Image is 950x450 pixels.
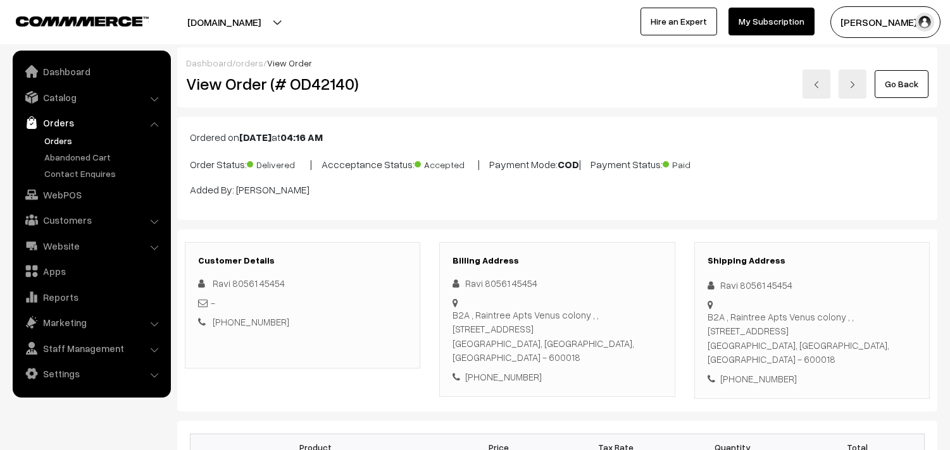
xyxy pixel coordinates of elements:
[453,308,661,365] div: B2A , Raintree Apts Venus colony , , [STREET_ADDRESS] [GEOGRAPHIC_DATA], [GEOGRAPHIC_DATA], [GEOG...
[16,286,166,308] a: Reports
[813,81,820,88] img: left-arrow.png
[663,155,726,171] span: Paid
[41,134,166,147] a: Orders
[239,131,272,143] b: [DATE]
[728,8,815,35] a: My Subscription
[708,255,916,266] h3: Shipping Address
[453,370,661,384] div: [PHONE_NUMBER]
[16,234,166,257] a: Website
[186,74,421,94] h2: View Order (# OD42140)
[915,13,934,32] img: user
[708,310,916,367] div: B2A , Raintree Apts Venus colony , , [STREET_ADDRESS] [GEOGRAPHIC_DATA], [GEOGRAPHIC_DATA], [GEOG...
[235,58,263,68] a: orders
[143,6,305,38] button: [DOMAIN_NAME]
[267,58,312,68] span: View Order
[16,209,166,231] a: Customers
[213,277,285,289] span: Ravi 80561 45454
[16,60,166,83] a: Dashboard
[16,16,149,26] img: COMMMERCE
[849,81,856,88] img: right-arrow.png
[186,56,928,70] div: / /
[16,86,166,109] a: Catalog
[41,150,166,164] a: Abandoned Cart
[16,13,127,28] a: COMMMERCE
[41,167,166,180] a: Contact Enquires
[16,362,166,385] a: Settings
[186,58,232,68] a: Dashboard
[16,311,166,334] a: Marketing
[16,183,166,206] a: WebPOS
[190,155,925,172] p: Order Status: | Accceptance Status: | Payment Mode: | Payment Status:
[558,158,579,171] b: COD
[198,296,407,310] div: -
[280,131,323,143] b: 04:16 AM
[16,260,166,283] a: Apps
[415,155,478,171] span: Accepted
[16,111,166,134] a: Orders
[213,316,289,327] a: [PHONE_NUMBER]
[830,6,941,38] button: [PERSON_NAME] s…
[190,182,925,197] p: Added By: [PERSON_NAME]
[16,337,166,360] a: Staff Management
[875,70,928,98] a: Go Back
[198,255,407,266] h3: Customer Details
[708,372,916,386] div: [PHONE_NUMBER]
[453,255,661,266] h3: Billing Address
[641,8,717,35] a: Hire an Expert
[190,130,925,145] p: Ordered on at
[453,276,661,291] div: Ravi 80561 45454
[247,155,310,171] span: Delivered
[708,278,916,293] div: Ravi 80561 45454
